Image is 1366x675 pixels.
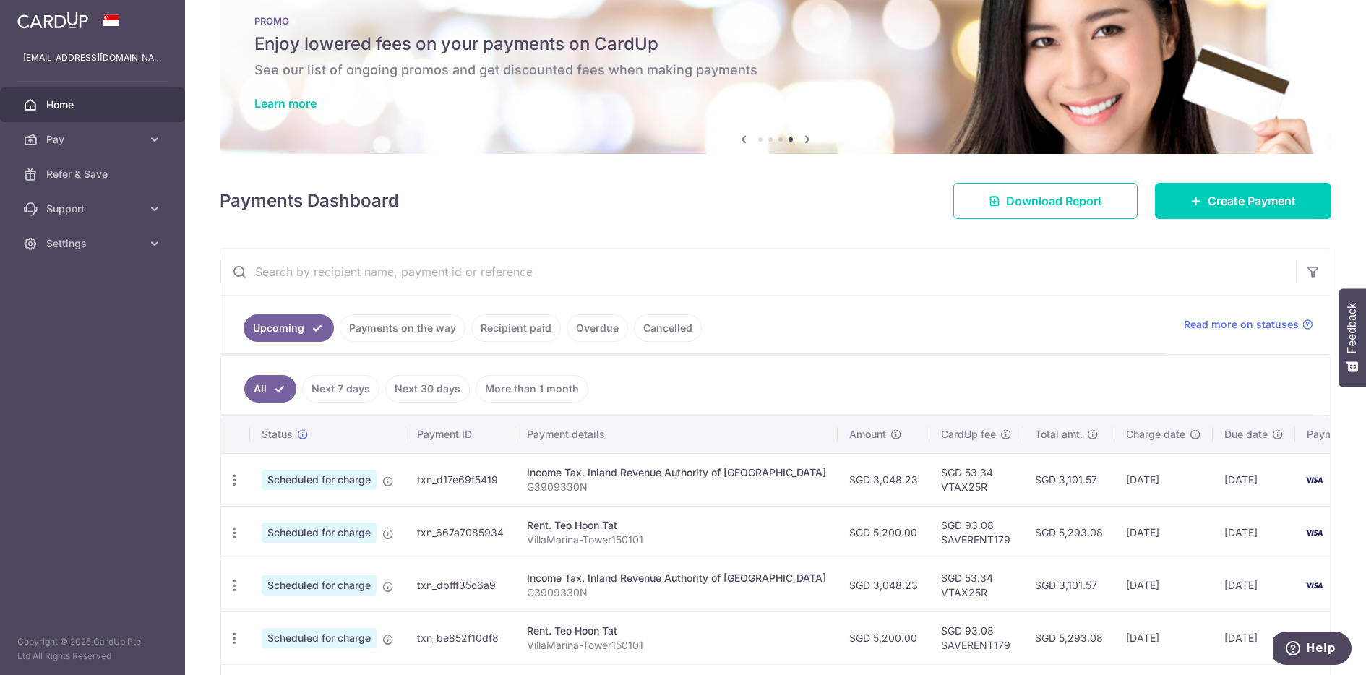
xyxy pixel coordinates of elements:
a: Recipient paid [471,314,561,342]
td: SGD 5,293.08 [1023,611,1114,664]
p: [EMAIL_ADDRESS][DOMAIN_NAME] [23,51,162,65]
p: G3909330N [527,480,826,494]
td: SGD 93.08 SAVERENT179 [929,506,1023,559]
a: Create Payment [1155,183,1331,219]
td: SGD 5,200.00 [838,611,929,664]
a: Next 30 days [385,375,470,403]
button: Feedback - Show survey [1339,288,1366,387]
td: SGD 5,293.08 [1023,506,1114,559]
span: Charge date [1126,427,1185,442]
td: SGD 3,048.23 [838,559,929,611]
p: G3909330N [527,585,826,600]
h6: See our list of ongoing promos and get discounted fees when making payments [254,61,1297,79]
a: More than 1 month [476,375,588,403]
img: Bank Card [1300,524,1328,541]
a: Learn more [254,96,317,111]
th: Payment ID [405,416,515,453]
div: Income Tax. Inland Revenue Authority of [GEOGRAPHIC_DATA] [527,465,826,480]
td: SGD 53.34 VTAX25R [929,453,1023,506]
td: [DATE] [1114,559,1213,611]
a: Overdue [567,314,628,342]
td: [DATE] [1114,611,1213,664]
td: txn_667a7085934 [405,506,515,559]
span: Scheduled for charge [262,628,377,648]
div: Rent. Teo Hoon Tat [527,518,826,533]
td: [DATE] [1114,453,1213,506]
td: [DATE] [1213,559,1295,611]
a: Next 7 days [302,375,379,403]
p: VillaMarina-Tower150101 [527,533,826,547]
p: PROMO [254,15,1297,27]
td: SGD 53.34 VTAX25R [929,559,1023,611]
a: Read more on statuses [1184,317,1313,332]
img: Bank Card [1300,577,1328,594]
td: SGD 5,200.00 [838,506,929,559]
td: [DATE] [1213,506,1295,559]
a: Download Report [953,183,1138,219]
iframe: Opens a widget where you can find more information [1273,632,1352,668]
h4: Payments Dashboard [220,188,399,214]
img: Bank Card [1300,629,1328,647]
td: txn_d17e69f5419 [405,453,515,506]
div: Rent. Teo Hoon Tat [527,624,826,638]
td: SGD 3,101.57 [1023,453,1114,506]
a: All [244,375,296,403]
span: CardUp fee [941,427,996,442]
td: [DATE] [1213,453,1295,506]
p: VillaMarina-Tower150101 [527,638,826,653]
span: Scheduled for charge [262,523,377,543]
span: Status [262,427,293,442]
span: Amount [849,427,886,442]
img: Bank Card [1300,471,1328,489]
a: Cancelled [634,314,702,342]
td: txn_be852f10df8 [405,611,515,664]
td: [DATE] [1213,611,1295,664]
span: Feedback [1346,303,1359,353]
h5: Enjoy lowered fees on your payments on CardUp [254,33,1297,56]
span: Home [46,98,142,112]
span: Read more on statuses [1184,317,1299,332]
span: Total amt. [1035,427,1083,442]
span: Download Report [1006,192,1102,210]
td: SGD 3,048.23 [838,453,929,506]
span: Refer & Save [46,167,142,181]
td: txn_dbfff35c6a9 [405,559,515,611]
th: Payment details [515,416,838,453]
td: SGD 93.08 SAVERENT179 [929,611,1023,664]
span: Support [46,202,142,216]
input: Search by recipient name, payment id or reference [220,249,1296,295]
span: Pay [46,132,142,147]
span: Create Payment [1208,192,1296,210]
div: Income Tax. Inland Revenue Authority of [GEOGRAPHIC_DATA] [527,571,826,585]
a: Payments on the way [340,314,465,342]
span: Due date [1224,427,1268,442]
td: [DATE] [1114,506,1213,559]
span: Scheduled for charge [262,470,377,490]
td: SGD 3,101.57 [1023,559,1114,611]
img: CardUp [17,12,88,29]
span: Scheduled for charge [262,575,377,596]
a: Upcoming [244,314,334,342]
span: Settings [46,236,142,251]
